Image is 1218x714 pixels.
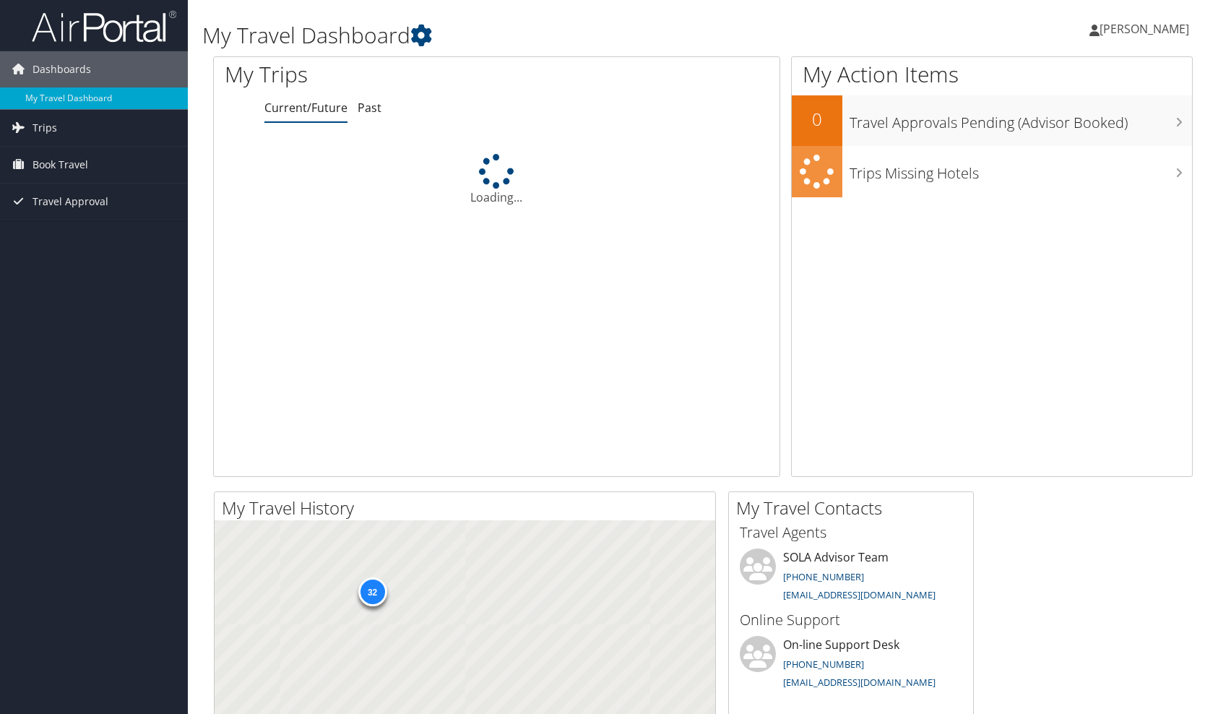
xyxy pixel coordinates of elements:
[358,100,381,116] a: Past
[733,636,969,695] li: On-line Support Desk
[32,9,176,43] img: airportal-logo.png
[783,570,864,583] a: [PHONE_NUMBER]
[850,156,1192,184] h3: Trips Missing Hotels
[1089,7,1204,51] a: [PERSON_NAME]
[225,59,533,90] h1: My Trips
[792,146,1192,197] a: Trips Missing Hotels
[740,522,962,543] h3: Travel Agents
[33,147,88,183] span: Book Travel
[733,549,969,608] li: SOLA Advisor Team
[792,107,842,132] h2: 0
[792,95,1192,146] a: 0Travel Approvals Pending (Advisor Booked)
[33,51,91,87] span: Dashboards
[783,658,864,671] a: [PHONE_NUMBER]
[783,676,936,689] a: [EMAIL_ADDRESS][DOMAIN_NAME]
[222,496,715,520] h2: My Travel History
[202,20,870,51] h1: My Travel Dashboard
[33,184,108,220] span: Travel Approval
[736,496,973,520] h2: My Travel Contacts
[358,577,386,606] div: 32
[264,100,347,116] a: Current/Future
[740,610,962,630] h3: Online Support
[850,106,1192,133] h3: Travel Approvals Pending (Advisor Booked)
[792,59,1192,90] h1: My Action Items
[214,154,779,206] div: Loading...
[783,588,936,601] a: [EMAIL_ADDRESS][DOMAIN_NAME]
[33,110,57,146] span: Trips
[1100,21,1189,37] span: [PERSON_NAME]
